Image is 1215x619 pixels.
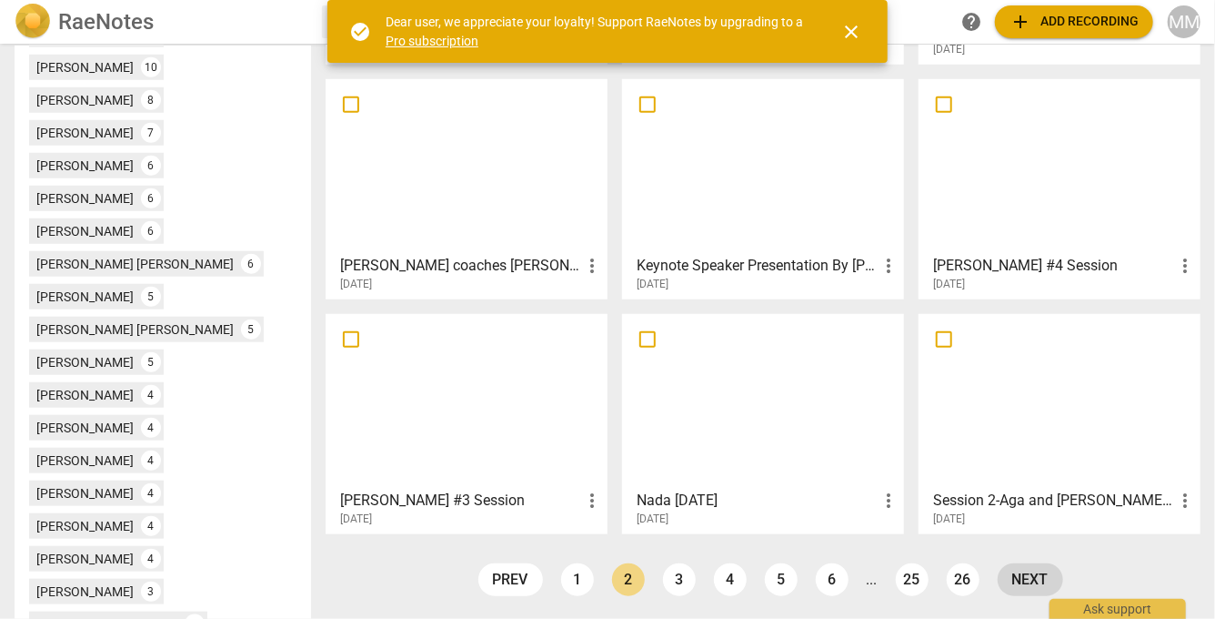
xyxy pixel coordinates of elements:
span: check_circle [349,21,371,43]
div: [PERSON_NAME] [36,288,134,306]
div: 8 [141,90,161,110]
a: Keynote Speaker Presentation By [PERSON_NAME][DATE] [628,86,898,291]
li: ... [867,572,878,588]
span: more_vert [581,255,603,277]
span: help [960,11,982,33]
button: Close [829,10,873,54]
a: LogoRaeNotes [15,4,307,40]
div: 4 [141,483,161,503]
span: [DATE] [637,277,668,292]
div: [PERSON_NAME] [36,452,134,470]
div: [PERSON_NAME] [PERSON_NAME] [36,255,234,273]
span: more_vert [1174,490,1196,512]
span: [DATE] [933,277,965,292]
span: Add recording [1009,11,1139,33]
h2: RaeNotes [58,9,154,35]
a: [PERSON_NAME] coaches [PERSON_NAME] #3 MCC for Merci 090725[DATE] [332,86,601,291]
a: Page 25 [896,563,929,596]
div: [PERSON_NAME] [36,157,134,175]
div: 4 [141,451,161,471]
div: [PERSON_NAME] [36,419,134,437]
h3: Keynote Speaker Presentation By Merci Miglino [637,255,878,277]
div: 6 [141,156,161,176]
span: [DATE] [933,42,965,57]
span: more_vert [878,255,899,277]
a: [PERSON_NAME] #3 Session[DATE] [332,320,601,526]
div: 5 [141,287,161,307]
div: Ask support [1049,599,1186,619]
div: [PERSON_NAME] [36,386,134,404]
a: next [998,563,1063,596]
a: [PERSON_NAME] #4 Session[DATE] [925,86,1194,291]
div: [PERSON_NAME] [36,91,134,109]
img: Logo [15,4,51,40]
a: Nada [DATE][DATE] [628,320,898,526]
div: 4 [141,385,161,405]
div: 4 [141,418,161,438]
div: [PERSON_NAME] [36,484,134,502]
a: Page 2 is your current page [612,563,645,596]
h3: Lyda Michopoulou #4 Session [933,255,1174,277]
a: prev [478,563,543,596]
a: Pro subscription [386,34,478,48]
h3: Session 2-Aga and Lesley coaching [933,490,1174,512]
div: [PERSON_NAME] [36,550,134,568]
h3: Nada 23 June [637,490,878,512]
div: 5 [241,320,261,340]
div: [PERSON_NAME] [36,58,134,76]
div: [PERSON_NAME] [36,583,134,601]
a: Help [955,5,988,38]
span: more_vert [878,490,899,512]
div: 6 [141,188,161,208]
div: [PERSON_NAME] [36,189,134,208]
div: 10 [141,57,161,77]
a: Page 5 [765,563,798,596]
span: more_vert [581,490,603,512]
a: Session 2-Aga and [PERSON_NAME] coaching[DATE] [925,320,1194,526]
a: Page 3 [663,563,696,596]
div: [PERSON_NAME] [PERSON_NAME] [36,320,234,339]
div: [PERSON_NAME] [36,517,134,535]
div: 3 [141,582,161,602]
div: 4 [141,549,161,569]
div: [PERSON_NAME] [36,222,134,240]
span: add [1009,11,1031,33]
div: Dear user, we appreciate your loyalty! Support RaeNotes by upgrading to a [386,13,808,50]
a: Page 4 [714,563,747,596]
a: Page 1 [561,563,594,596]
a: Page 6 [816,563,848,596]
a: Page 26 [947,563,979,596]
div: 4 [141,516,161,536]
div: 6 [141,221,161,241]
button: MM [1168,5,1200,38]
span: more_vert [1174,255,1196,277]
div: [PERSON_NAME] [36,353,134,371]
span: [DATE] [933,512,965,527]
span: [DATE] [637,512,668,527]
button: Upload [995,5,1153,38]
h3: Lesley coaches Alisa #3 MCC for Merci 090725 [340,255,581,277]
div: 6 [241,254,261,274]
div: 7 [141,123,161,143]
span: [DATE] [340,512,372,527]
div: 5 [141,352,161,372]
div: [PERSON_NAME] [36,124,134,142]
span: [DATE] [340,277,372,292]
h3: Lyda Michopoulou #3 Session [340,490,581,512]
span: close [840,21,862,43]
